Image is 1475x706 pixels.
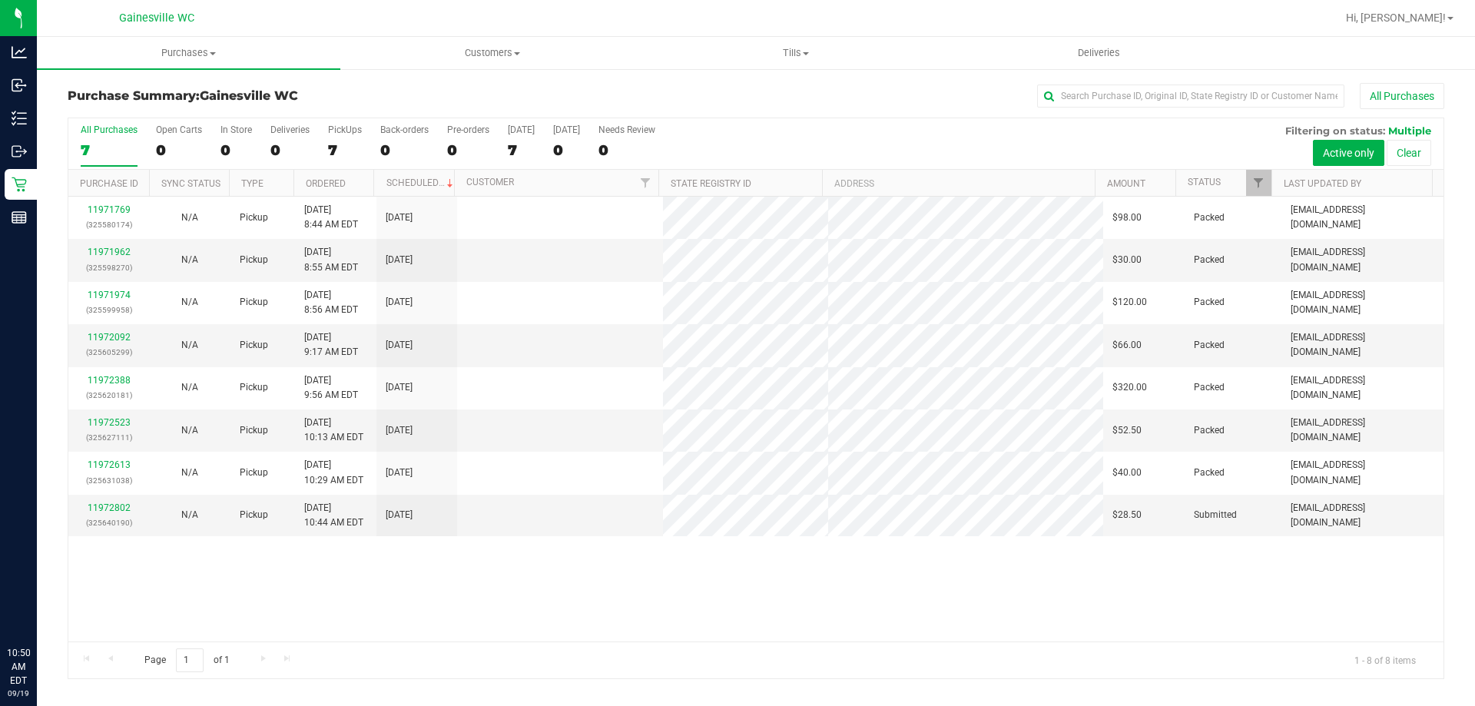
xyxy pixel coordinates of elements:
span: $66.00 [1112,338,1142,353]
a: Ordered [306,178,346,189]
span: Packed [1194,295,1225,310]
span: [DATE] 10:29 AM EDT [304,458,363,487]
span: Tills [645,46,946,60]
a: Tills [644,37,947,69]
span: [EMAIL_ADDRESS][DOMAIN_NAME] [1291,416,1434,445]
div: 0 [270,141,310,159]
a: Last Updated By [1284,178,1361,189]
iframe: Resource center [15,583,61,629]
span: Packed [1194,210,1225,225]
span: [EMAIL_ADDRESS][DOMAIN_NAME] [1291,245,1434,274]
a: 11972613 [88,459,131,470]
p: (325620181) [78,388,140,403]
div: Needs Review [598,124,655,135]
span: $40.00 [1112,466,1142,480]
span: Pickup [240,423,268,438]
div: 7 [328,141,362,159]
div: 0 [553,141,580,159]
div: Open Carts [156,124,202,135]
a: 11971962 [88,247,131,257]
inline-svg: Inbound [12,78,27,93]
button: N/A [181,380,198,395]
span: Not Applicable [181,382,198,393]
span: Purchases [37,46,340,60]
p: (325627111) [78,430,140,445]
div: 0 [598,141,655,159]
span: [EMAIL_ADDRESS][DOMAIN_NAME] [1291,203,1434,232]
a: 11972388 [88,375,131,386]
p: (325640190) [78,515,140,530]
span: $98.00 [1112,210,1142,225]
a: Type [241,178,264,189]
p: (325580174) [78,217,140,232]
a: 11971974 [88,290,131,300]
p: (325598270) [78,260,140,275]
span: Pickup [240,295,268,310]
span: Pickup [240,210,268,225]
span: [DATE] [386,210,413,225]
span: Packed [1194,338,1225,353]
span: [DATE] 8:55 AM EDT [304,245,358,274]
span: $52.50 [1112,423,1142,438]
a: Customers [340,37,644,69]
div: In Store [220,124,252,135]
span: Filtering on status: [1285,124,1385,137]
a: Purchase ID [80,178,138,189]
span: Pickup [240,508,268,522]
div: PickUps [328,124,362,135]
span: Not Applicable [181,212,198,223]
span: Not Applicable [181,340,198,350]
div: Back-orders [380,124,429,135]
a: 11972092 [88,332,131,343]
p: (325605299) [78,345,140,360]
span: [DATE] [386,338,413,353]
span: [EMAIL_ADDRESS][DOMAIN_NAME] [1291,330,1434,360]
span: $28.50 [1112,508,1142,522]
div: 7 [508,141,535,159]
span: Not Applicable [181,509,198,520]
a: 11972523 [88,417,131,428]
span: [EMAIL_ADDRESS][DOMAIN_NAME] [1291,458,1434,487]
div: [DATE] [508,124,535,135]
p: (325599958) [78,303,140,317]
button: N/A [181,338,198,353]
div: 0 [447,141,489,159]
a: State Registry ID [671,178,751,189]
span: Not Applicable [181,297,198,307]
span: [EMAIL_ADDRESS][DOMAIN_NAME] [1291,501,1434,530]
span: [DATE] 8:44 AM EDT [304,203,358,232]
span: Not Applicable [181,425,198,436]
inline-svg: Reports [12,210,27,225]
button: Active only [1313,140,1384,166]
p: 09/19 [7,688,30,699]
span: Hi, [PERSON_NAME]! [1346,12,1446,24]
input: 1 [176,648,204,672]
a: Amount [1107,178,1145,189]
span: Submitted [1194,508,1237,522]
button: N/A [181,508,198,522]
span: Pickup [240,466,268,480]
span: Pickup [240,380,268,395]
span: [DATE] [386,253,413,267]
span: [DATE] [386,295,413,310]
a: Deliveries [947,37,1251,69]
input: Search Purchase ID, Original ID, State Registry ID or Customer Name... [1037,85,1344,108]
div: Pre-orders [447,124,489,135]
span: Packed [1194,253,1225,267]
span: Page of 1 [131,648,242,672]
button: N/A [181,423,198,438]
span: [DATE] [386,466,413,480]
span: [DATE] [386,423,413,438]
span: Pickup [240,253,268,267]
span: Not Applicable [181,254,198,265]
span: Packed [1194,380,1225,395]
span: [EMAIL_ADDRESS][DOMAIN_NAME] [1291,373,1434,403]
div: 0 [380,141,429,159]
button: N/A [181,253,198,267]
button: N/A [181,210,198,225]
span: Customers [341,46,643,60]
span: Gainesville WC [200,88,298,103]
inline-svg: Retail [12,177,27,192]
button: N/A [181,295,198,310]
div: 0 [156,141,202,159]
